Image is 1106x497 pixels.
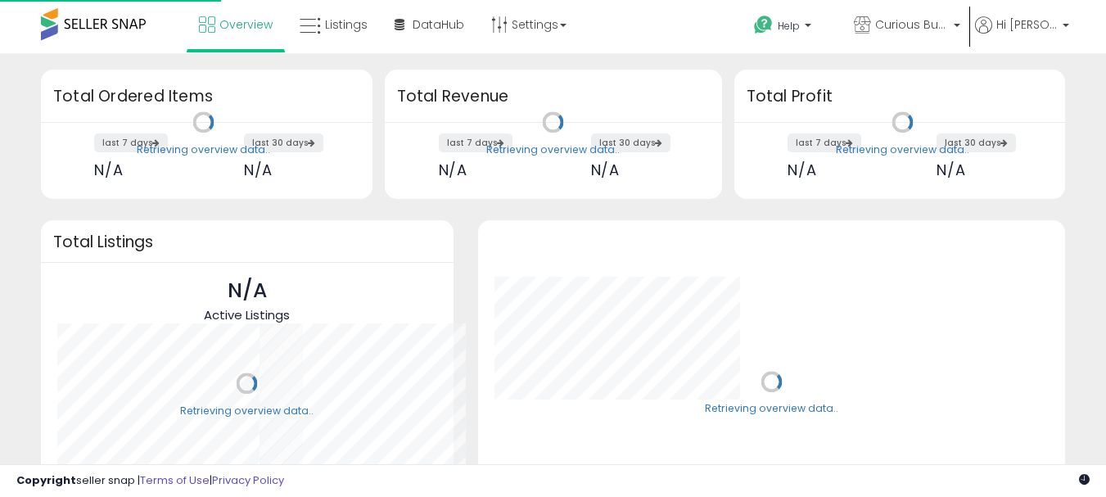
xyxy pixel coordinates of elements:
[778,19,800,33] span: Help
[975,16,1069,53] a: Hi [PERSON_NAME]
[219,16,273,33] span: Overview
[325,16,368,33] span: Listings
[753,15,774,35] i: Get Help
[996,16,1058,33] span: Hi [PERSON_NAME]
[413,16,464,33] span: DataHub
[836,142,969,157] div: Retrieving overview data..
[705,402,838,417] div: Retrieving overview data..
[180,404,314,418] div: Retrieving overview data..
[137,142,270,157] div: Retrieving overview data..
[16,472,76,488] strong: Copyright
[16,473,284,489] div: seller snap | |
[875,16,949,33] span: Curious Buy Nature
[741,2,839,53] a: Help
[486,142,620,157] div: Retrieving overview data..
